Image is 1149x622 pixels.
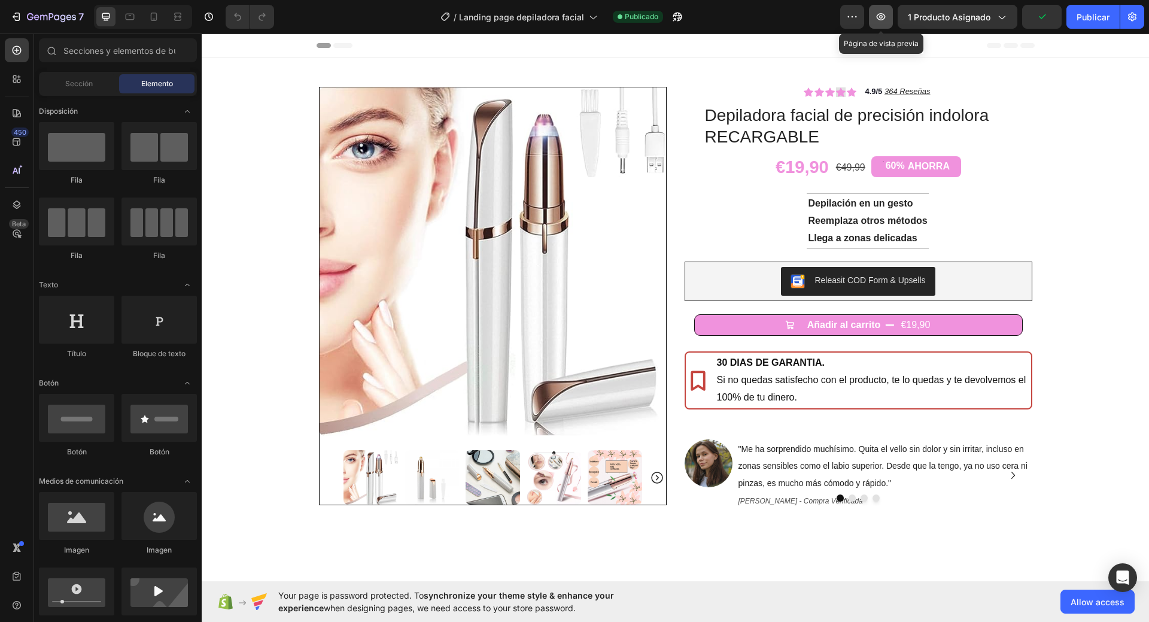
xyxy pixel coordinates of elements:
iframe: Área de diseño [202,34,1149,581]
font: Fila [153,175,165,184]
span: Your page is password protected. To when designing pages, we need access to your store password. [278,589,661,614]
span: Abrir con palanca [178,102,197,121]
font: Botón [67,447,87,456]
font: 450 [14,128,26,136]
button: Allow access [1060,590,1135,614]
font: Elemento [141,79,173,88]
font: Sección [65,79,93,88]
font: Publicado [625,12,658,21]
div: Releasit COD Form & Upsells [613,241,724,253]
button: Dot [647,461,654,468]
button: Releasit COD Form & Upsells [579,233,733,262]
button: Carousel Next Arrow [448,437,463,451]
strong: 30 DIAS DE GARANTIA. [515,324,623,334]
button: Dot [671,461,678,468]
button: Dot [635,461,642,468]
div: AHORRA [704,125,750,141]
div: €19,90 [698,282,729,302]
font: Fila [153,251,165,260]
span: Allow access [1071,596,1124,608]
span: "Me ha sorprendido muchísimo. Quita el vello sin dolor y sin irritar, incluso en zonas sensibles ... [537,411,826,455]
img: gempages_578290428604842770-ca2858b0-567f-474b-b4a7-2cbc60288995.jpg [483,406,531,454]
span: Abrir con palanca [178,275,197,295]
font: 1 producto asignado [908,12,990,22]
h1: Depiladora facial de precisión indolora RECARGABLE [502,70,831,116]
font: Landing page depiladora facial [459,12,584,22]
div: Deshacer/Rehacer [226,5,274,29]
strong: Depilación en un gesto [606,165,711,175]
div: 60% [683,125,704,140]
button: 7 [5,5,89,29]
span: Abrir con palanca [178,374,197,393]
strong: 4.9/5 [663,53,680,62]
font: Botón [150,447,169,456]
img: CKKYs5695_ICEAE=.webp [589,241,603,255]
button: 1 producto asignado [898,5,1017,29]
span: synchronize your theme style & enhance your experience [278,590,614,613]
span: Abrir con palanca [178,472,197,491]
font: Beta [12,220,26,228]
strong: Reemplaza otros métodos [606,182,725,192]
font: 7 [78,11,84,23]
button: Dot [659,461,666,468]
font: / [454,12,457,22]
div: Añadir al carrito [606,283,679,301]
font: Título [67,349,86,358]
font: Imagen [147,545,172,554]
font: Disposición [39,107,78,116]
div: €19,90 [573,122,628,147]
div: €49,99 [633,125,665,144]
div: Open Intercom Messenger [1108,563,1137,592]
button: Publicar [1066,5,1120,29]
font: Imagen [64,545,89,554]
font: Fila [71,251,83,260]
font: Texto [39,280,58,289]
font: Bloque de texto [133,349,186,358]
font: Botón [39,378,59,387]
button: Carousel Next Arrow [802,432,821,451]
font: Medios de comunicación [39,477,123,486]
p: Si no quedas satisfecho con el producto, te lo quedas y te devolvemos el 100% de tu dinero. [515,338,828,373]
u: 364 Reseñas [683,53,729,62]
font: Publicar [1077,12,1110,22]
button: Añadir al carrito [493,281,821,303]
strong: Llega a zonas delicadas [606,199,715,210]
font: Fila [71,175,83,184]
input: Secciones y elementos de búsqueda [39,38,197,62]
